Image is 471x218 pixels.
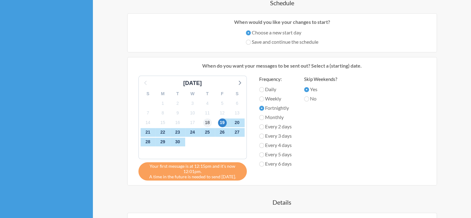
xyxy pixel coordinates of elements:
[159,99,167,108] span: Wednesday, October 1, 2025
[188,128,197,137] span: Friday, October 24, 2025
[259,115,264,120] input: Monthly
[159,128,167,137] span: Wednesday, October 22, 2025
[259,134,264,139] input: Every 3 days
[259,95,292,102] label: Weekly
[246,40,251,45] input: Save and continue the schedule
[203,109,212,117] span: Saturday, October 11, 2025
[259,160,292,167] label: Every 6 days
[159,138,167,146] span: Wednesday, October 29, 2025
[259,104,292,112] label: Fortnightly
[132,18,432,26] p: When would you like your changes to start?
[173,99,182,108] span: Thursday, October 2, 2025
[173,118,182,127] span: Thursday, October 16, 2025
[259,152,264,157] input: Every 5 days
[259,113,292,121] label: Monthly
[259,76,292,83] label: Frequency:
[203,128,212,137] span: Saturday, October 25, 2025
[143,163,242,174] span: Your first message is at 12:15pm and it's now 12:01pm.
[259,151,292,158] label: Every 5 days
[173,138,182,146] span: Thursday, October 30, 2025
[218,128,227,137] span: Sunday, October 26, 2025
[304,86,337,93] label: Yes
[188,99,197,108] span: Friday, October 3, 2025
[188,118,197,127] span: Friday, October 17, 2025
[259,106,264,111] input: Fortnightly
[304,76,337,83] label: Skip Weekends?
[141,89,155,99] div: S
[259,143,264,148] input: Every 4 days
[259,141,292,149] label: Every 4 days
[105,198,459,207] h4: Details
[246,38,318,46] label: Save and continue the schedule
[185,89,200,99] div: W
[259,124,264,129] input: Every 2 days
[200,89,215,99] div: T
[304,96,309,101] input: No
[259,132,292,140] label: Every 3 days
[304,95,337,102] label: No
[233,99,242,108] span: Monday, October 6, 2025
[233,128,242,137] span: Monday, October 27, 2025
[304,87,309,92] input: Yes
[170,89,185,99] div: T
[218,109,227,117] span: Sunday, October 12, 2025
[215,89,230,99] div: F
[203,118,212,127] span: Saturday, October 18, 2025
[203,99,212,108] span: Saturday, October 4, 2025
[144,109,152,117] span: Tuesday, October 7, 2025
[159,109,167,117] span: Wednesday, October 8, 2025
[246,29,318,36] label: Choose a new start day
[259,86,292,93] label: Daily
[259,87,264,92] input: Daily
[218,118,227,127] span: Sunday, October 19, 2025
[230,89,245,99] div: S
[138,162,247,180] div: A time in the future is needed to send [DATE].
[181,79,204,87] div: [DATE]
[233,109,242,117] span: Monday, October 13, 2025
[233,118,242,127] span: Monday, October 20, 2025
[144,138,152,146] span: Tuesday, October 28, 2025
[173,128,182,137] span: Thursday, October 23, 2025
[218,99,227,108] span: Sunday, October 5, 2025
[132,62,432,69] p: When do you want your messages to be sent out? Select a (starting) date.
[188,109,197,117] span: Friday, October 10, 2025
[259,162,264,167] input: Every 6 days
[246,30,251,35] input: Choose a new start day
[259,123,292,130] label: Every 2 days
[259,96,264,101] input: Weekly
[173,109,182,117] span: Thursday, October 9, 2025
[144,118,152,127] span: Tuesday, October 14, 2025
[159,118,167,127] span: Wednesday, October 15, 2025
[155,89,170,99] div: M
[144,128,152,137] span: Tuesday, October 21, 2025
